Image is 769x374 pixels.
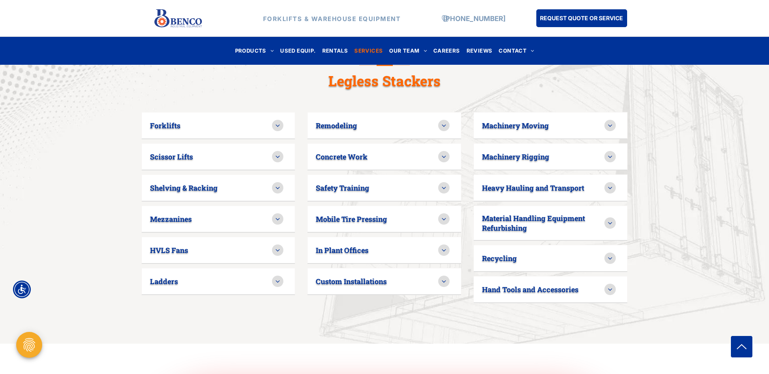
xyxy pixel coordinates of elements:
h3: Machinery Moving [482,121,549,130]
a: CAREERS [430,45,463,56]
a: REQUEST QUOTE OR SERVICE [536,9,627,27]
span: Legless Stackers [328,71,441,90]
a: OUR TEAM [386,45,430,56]
h3: Machinery Rigging [482,152,549,161]
h3: Scissor Lifts [150,152,193,161]
h3: Mezzanines [150,214,192,224]
h3: In Plant Offices [316,245,368,255]
h3: Forklifts [150,121,180,130]
a: PRODUCTS [232,45,277,56]
a: SERVICES [351,45,386,56]
h3: Safety Training [316,183,369,193]
h3: Remodeling [316,121,357,130]
h3: Mobile Tire Pressing [316,214,387,224]
h3: Recycling [482,253,517,263]
h3: Material Handling Equipment Refurbishing [482,213,604,233]
h3: Heavy Hauling and Transport [482,183,584,193]
h3: HVLS Fans [150,245,188,255]
span: REQUEST QUOTE OR SERVICE [540,11,623,25]
a: [PHONE_NUMBER] [443,14,506,22]
a: CONTACT [495,45,537,56]
strong: FORKLIFTS & WAREHOUSE EQUIPMENT [263,15,401,22]
h3: Ladders [150,276,178,286]
h3: Custom Installations [316,276,387,286]
h3: Shelving & Racking [150,183,218,193]
a: RENTALS [319,45,351,56]
a: USED EQUIP. [277,45,319,56]
a: REVIEWS [463,45,496,56]
h3: Concrete Work [316,152,368,161]
div: Accessibility Menu [13,280,31,298]
h3: Hand Tools and Accessories [482,285,578,294]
